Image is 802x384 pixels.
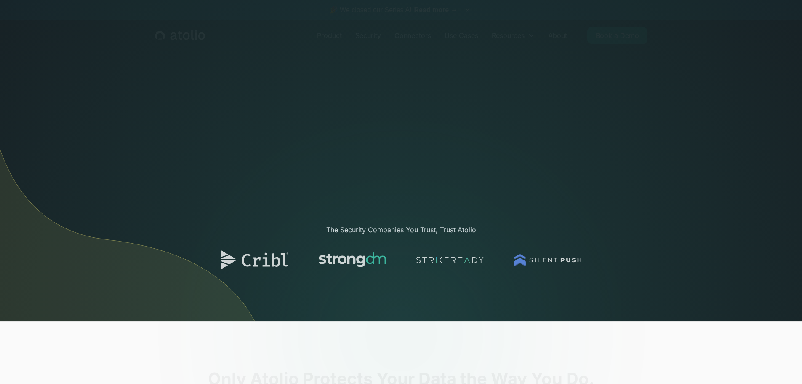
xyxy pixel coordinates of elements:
div: Resources [492,30,525,40]
img: logo [514,248,581,272]
a: Connectors [388,27,438,44]
a: home [155,30,205,41]
div: Resources [485,27,541,44]
a: Book a Demo [587,27,647,44]
img: logo [416,248,484,272]
div: The Security Companies You Trust, Trust Atolio [213,225,590,235]
a: Use Cases [438,27,485,44]
a: Read more → [414,6,458,13]
span: 🎉 We closed our Series A! [330,5,458,15]
a: About [541,27,574,44]
img: logo [319,248,386,272]
a: Product [310,27,349,44]
button: × [463,5,473,15]
a: Security [349,27,388,44]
